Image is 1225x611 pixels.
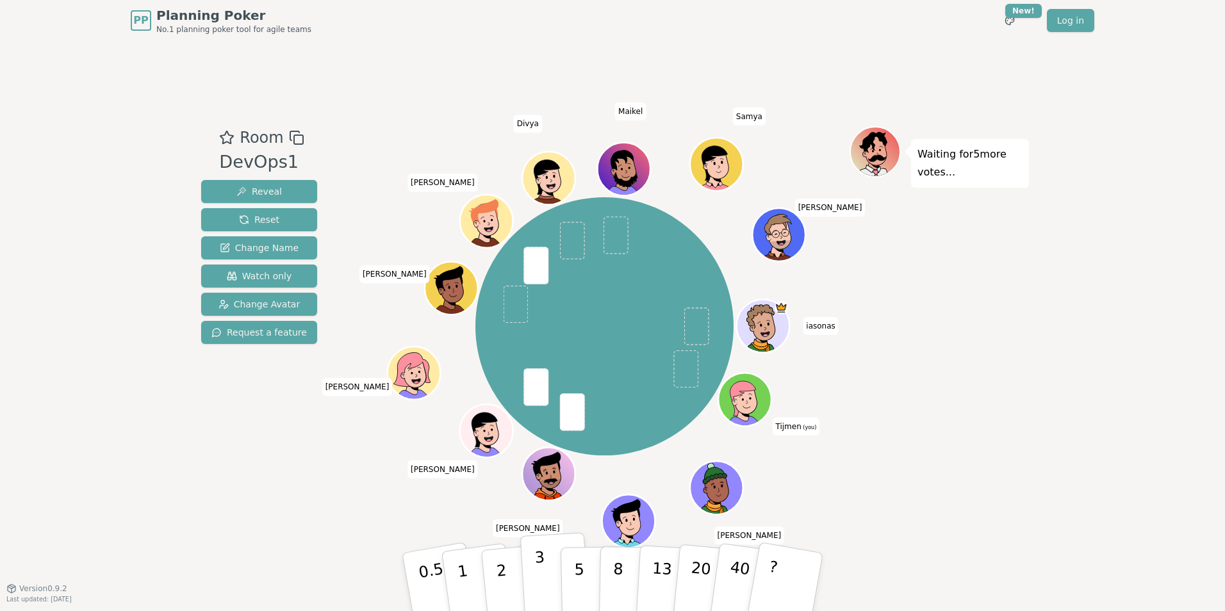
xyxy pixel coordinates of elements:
span: Watch only [227,270,292,282]
button: Request a feature [201,321,317,344]
div: DevOps1 [219,149,304,175]
span: Request a feature [211,326,307,339]
span: iasonas is the host [774,301,787,314]
span: Click to change your name [772,418,819,436]
span: (you) [802,425,817,430]
span: Click to change your name [407,174,478,191]
span: Click to change your name [322,378,393,396]
span: Version 0.9.2 [19,583,67,594]
button: Change Avatar [201,293,317,316]
button: Click to change your avatar [719,375,769,425]
span: Last updated: [DATE] [6,596,72,603]
button: New! [998,9,1021,32]
span: No.1 planning poker tool for agile teams [156,24,311,35]
button: Add as favourite [219,126,234,149]
span: Click to change your name [714,526,784,544]
span: Click to change your name [733,108,766,126]
span: Change Avatar [218,298,300,311]
span: Click to change your name [514,115,542,133]
span: Reveal [236,185,282,198]
span: Click to change your name [493,519,563,537]
button: Version0.9.2 [6,583,67,594]
span: Room [240,126,283,149]
span: PP [133,13,148,28]
button: Reveal [201,180,317,203]
span: Planning Poker [156,6,311,24]
button: Reset [201,208,317,231]
span: Click to change your name [359,265,430,283]
span: Click to change your name [407,460,478,478]
a: PPPlanning PokerNo.1 planning poker tool for agile teams [131,6,311,35]
button: Watch only [201,265,317,288]
span: Click to change your name [615,102,646,120]
span: Reset [239,213,279,226]
span: Click to change your name [803,317,839,335]
span: Change Name [220,241,299,254]
a: Log in [1047,9,1094,32]
button: Change Name [201,236,317,259]
p: Waiting for 5 more votes... [917,145,1023,181]
span: Click to change your name [795,199,866,216]
div: New! [1005,4,1042,18]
